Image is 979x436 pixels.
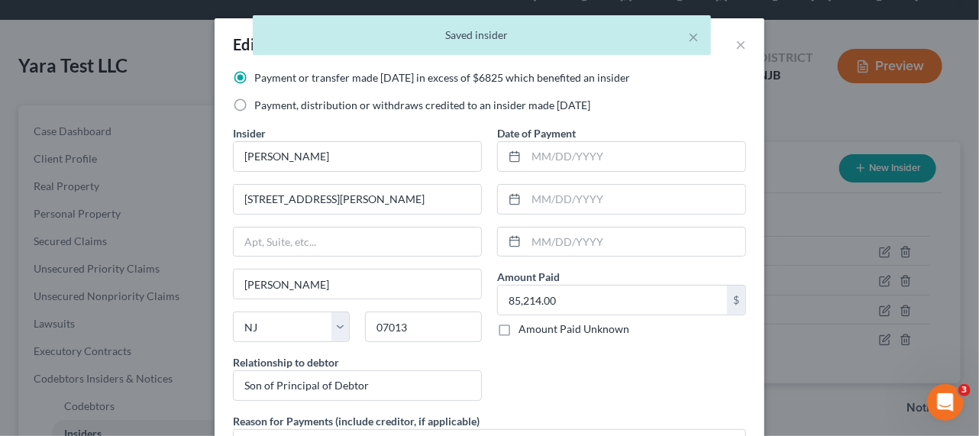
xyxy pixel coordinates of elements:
[234,371,481,400] input: --
[233,127,266,140] span: Insider
[526,228,745,257] input: MM/DD/YYYY
[727,286,745,315] div: $
[233,413,480,429] label: Reason for Payments (include creditor, if applicable)
[234,228,481,257] input: Apt, Suite, etc...
[688,27,699,46] button: ×
[265,27,699,43] div: Saved insider
[365,312,482,342] input: Enter zip...
[234,185,481,214] input: Enter address...
[927,384,964,421] iframe: Intercom live chat
[234,142,481,171] input: Enter name...
[497,269,560,285] label: Amount Paid
[958,384,971,396] span: 3
[234,270,481,299] input: Enter city
[254,70,630,86] label: Payment or transfer made [DATE] in excess of $6825 which benefited an insider
[519,321,629,337] label: Amount Paid Unknown
[233,354,339,370] label: Relationship to debtor
[526,142,745,171] input: MM/DD/YYYY
[526,185,745,214] input: MM/DD/YYYY
[254,98,590,113] label: Payment, distribution or withdraws credited to an insider made [DATE]
[497,125,576,141] label: Date of Payment
[498,286,727,315] input: 0.00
